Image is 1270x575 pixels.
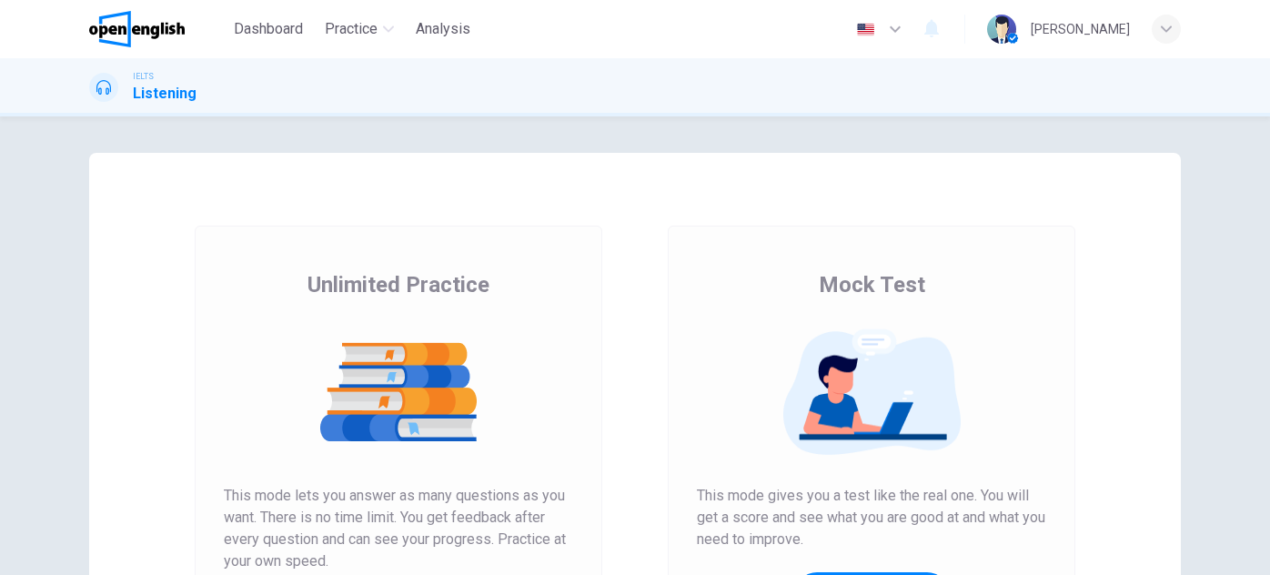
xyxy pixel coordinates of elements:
[1031,18,1130,40] div: [PERSON_NAME]
[89,11,227,47] a: OpenEnglish logo
[854,23,877,36] img: en
[987,15,1016,44] img: Profile picture
[89,11,185,47] img: OpenEnglish logo
[133,83,197,105] h1: Listening
[307,270,489,299] span: Unlimited Practice
[224,485,573,572] span: This mode lets you answer as many questions as you want. There is no time limit. You get feedback...
[234,18,303,40] span: Dashboard
[227,13,310,45] button: Dashboard
[416,18,470,40] span: Analysis
[133,70,154,83] span: IELTS
[408,13,478,45] button: Analysis
[317,13,401,45] button: Practice
[697,485,1046,550] span: This mode gives you a test like the real one. You will get a score and see what you are good at a...
[819,270,925,299] span: Mock Test
[325,18,378,40] span: Practice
